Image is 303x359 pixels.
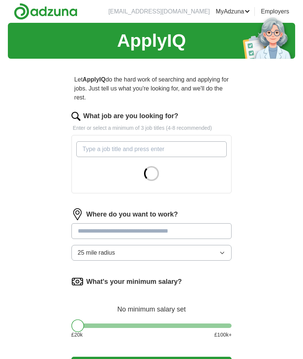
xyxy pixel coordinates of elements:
[71,208,83,220] img: location.png
[216,7,250,16] a: MyAdzuna
[261,7,289,16] a: Employers
[71,72,232,105] p: Let do the hard work of searching and applying for jobs. Just tell us what you're looking for, an...
[108,7,210,16] li: [EMAIL_ADDRESS][DOMAIN_NAME]
[71,112,80,121] img: search.png
[76,141,227,157] input: Type a job title and press enter
[14,3,77,20] img: Adzuna logo
[117,27,186,54] h1: ApplyIQ
[71,331,83,339] span: £ 20 k
[71,276,83,288] img: salary.png
[86,277,182,287] label: What's your minimum salary?
[71,124,232,132] p: Enter or select a minimum of 3 job titles (4-8 recommended)
[78,248,115,257] span: 25 mile radius
[71,245,232,261] button: 25 mile radius
[86,209,178,220] label: Where do you want to work?
[83,111,178,121] label: What job are you looking for?
[214,331,232,339] span: £ 100 k+
[83,76,105,83] strong: ApplyIQ
[71,297,232,314] div: No minimum salary set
